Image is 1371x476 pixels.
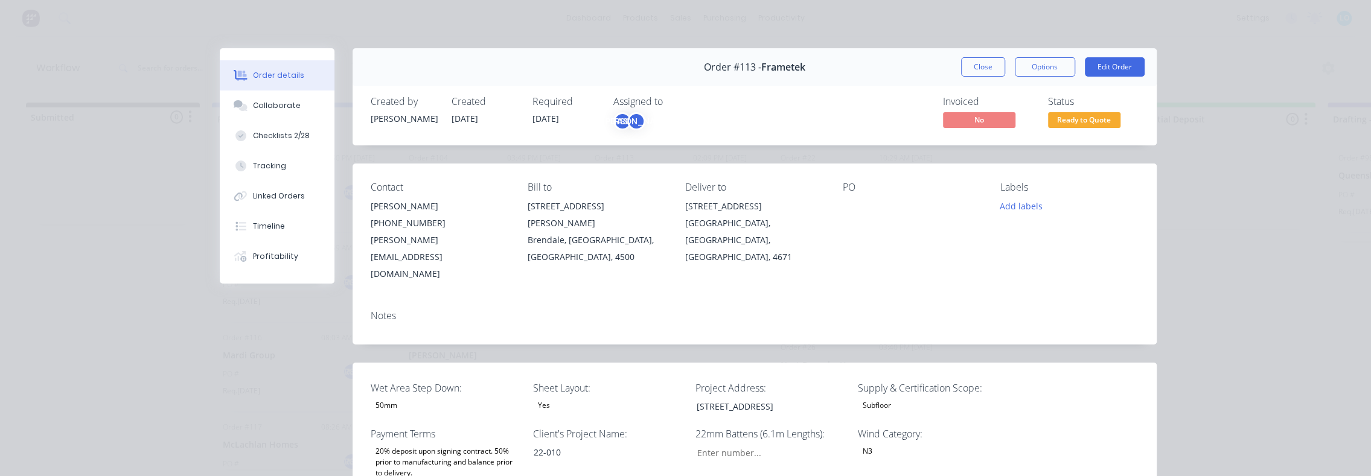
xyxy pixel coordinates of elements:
[371,381,522,395] label: Wet Area Step Down:
[371,182,509,193] div: Contact
[253,251,298,262] div: Profitability
[371,232,509,282] div: [PERSON_NAME][EMAIL_ADDRESS][DOMAIN_NAME]
[220,241,334,271] button: Profitability
[533,398,555,413] div: Yes
[220,181,334,211] button: Linked Orders
[685,198,823,215] div: [STREET_ADDRESS]
[253,100,301,111] div: Collaborate
[685,198,823,265] div: [STREET_ADDRESS][GEOGRAPHIC_DATA], [GEOGRAPHIC_DATA], [GEOGRAPHIC_DATA], 4671
[452,96,518,107] div: Created
[858,443,877,459] div: N3
[253,70,304,81] div: Order details
[253,221,285,232] div: Timeline
[613,96,734,107] div: Assigned to
[685,182,823,193] div: Deliver to
[452,113,478,124] span: [DATE]
[695,381,846,395] label: Project Address:
[371,96,437,107] div: Created by
[253,130,310,141] div: Checklists 2/28
[371,198,509,215] div: [PERSON_NAME]
[1048,112,1120,130] button: Ready to Quote
[533,381,684,395] label: Sheet Layout:
[1000,182,1139,193] div: Labels
[220,151,334,181] button: Tracking
[253,160,286,171] div: Tracking
[371,215,509,232] div: [PHONE_NUMBER]
[533,427,684,441] label: Client's Project Name:
[371,398,402,413] div: 50mm
[858,381,1009,395] label: Supply & Certification Scope:
[704,62,761,73] span: Order #113 -
[528,198,666,232] div: [STREET_ADDRESS][PERSON_NAME]
[371,198,509,282] div: [PERSON_NAME][PHONE_NUMBER][PERSON_NAME][EMAIL_ADDRESS][DOMAIN_NAME]
[532,96,599,107] div: Required
[220,121,334,151] button: Checklists 2/28
[1048,112,1120,127] span: Ready to Quote
[695,427,846,441] label: 22mm Battens (6.1m Lengths):
[532,113,559,124] span: [DATE]
[220,90,334,121] button: Collaborate
[994,198,1049,214] button: Add labels
[371,112,437,125] div: [PERSON_NAME]
[528,182,666,193] div: Bill to
[220,211,334,241] button: Timeline
[686,398,837,415] div: [STREET_ADDRESS]
[1048,96,1139,107] div: Status
[843,182,981,193] div: PO
[528,232,666,265] div: Brendale, [GEOGRAPHIC_DATA], [GEOGRAPHIC_DATA], 4500
[371,310,1139,322] div: Notes
[858,398,896,413] div: Subfloor
[1085,57,1145,77] button: Edit Order
[686,443,846,462] input: Enter number...
[524,443,675,461] div: 22-010
[528,198,666,265] div: [STREET_ADDRESS][PERSON_NAME]Brendale, [GEOGRAPHIC_DATA], [GEOGRAPHIC_DATA], 4500
[371,427,522,441] label: Payment Terms
[685,215,823,265] div: [GEOGRAPHIC_DATA], [GEOGRAPHIC_DATA], [GEOGRAPHIC_DATA], 4671
[220,60,334,90] button: Order details
[613,112,645,130] button: AS[PERSON_NAME]
[858,427,1009,441] label: Wind Category:
[613,112,631,130] div: AS
[253,191,305,202] div: Linked Orders
[761,62,805,73] span: Frametek
[627,112,645,130] div: [PERSON_NAME]
[943,112,1015,127] span: No
[1015,57,1075,77] button: Options
[961,57,1005,77] button: Close
[943,96,1034,107] div: Invoiced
